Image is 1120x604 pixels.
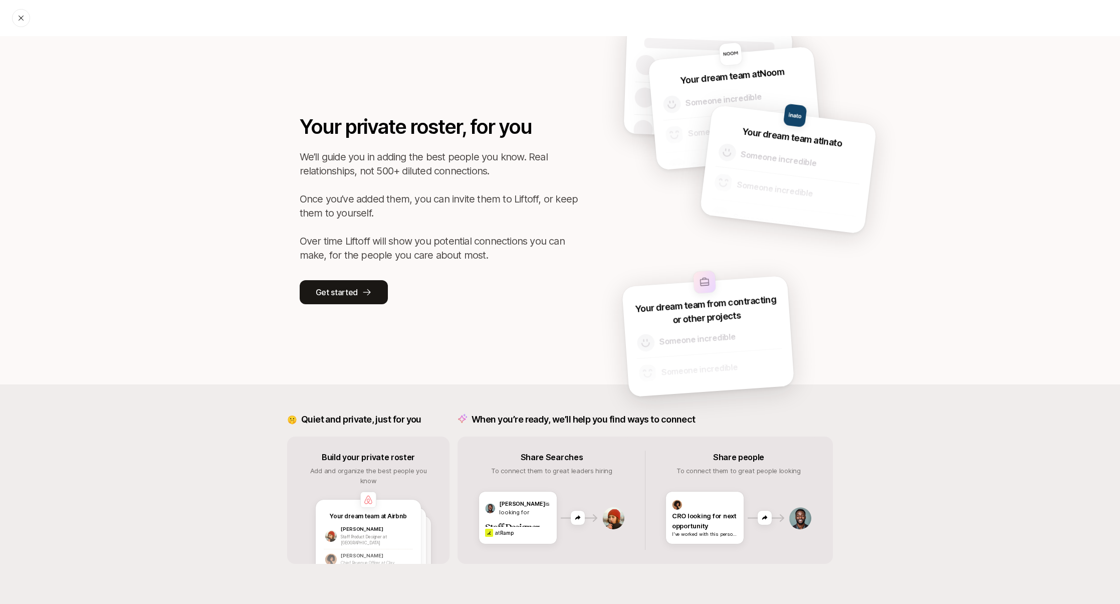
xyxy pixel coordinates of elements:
img: avatar-4.png [789,507,811,529]
img: company-logo.png [360,492,376,508]
img: avatar-4.png [485,503,495,513]
p: We’ll guide you in adding the best people you know. Real relationships, not 500+ diluted connecti... [300,150,580,262]
p: Your dream team at Inato [741,124,842,150]
img: f92ccad0_b811_468c_8b5a_ad63715c99b3.jpg [485,529,493,537]
button: Get started [300,280,388,304]
p: is looking for [499,500,551,516]
p: Share people [713,451,764,464]
p: Build your private roster [322,451,415,464]
span: To connect them to great leaders hiring [491,467,612,475]
img: avatar-1.png [602,507,624,529]
img: avatar-2.png [672,500,682,510]
img: Inato [783,103,807,127]
span: To connect them to great people looking [677,467,801,475]
p: Your private roster, for you [300,112,580,142]
p: I've worked with this person at Intercom and they are a great leader [672,531,738,537]
p: [PERSON_NAME] [341,526,413,533]
span: [PERSON_NAME] [499,500,545,507]
p: Share Searches [521,451,583,464]
p: CRO looking for next opportunity [672,511,738,531]
p: Get started [316,286,358,299]
p: 🤫 [287,413,297,426]
p: Quiet and private, just for you [301,413,421,427]
p: Staff Designer [485,520,551,527]
p: Your dream team at Airbnb [330,512,406,521]
p: at [495,529,513,537]
img: other-company-logo.svg [693,271,716,294]
span: Ramp [500,530,514,536]
p: Your dream team at Noom [680,65,785,87]
span: Add and organize the best people you know [310,467,427,485]
p: When you’re ready, we’ll help you find ways to connect [472,413,696,427]
img: Noom [719,43,742,66]
p: Your dream team from contracting or other projects [632,292,779,329]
